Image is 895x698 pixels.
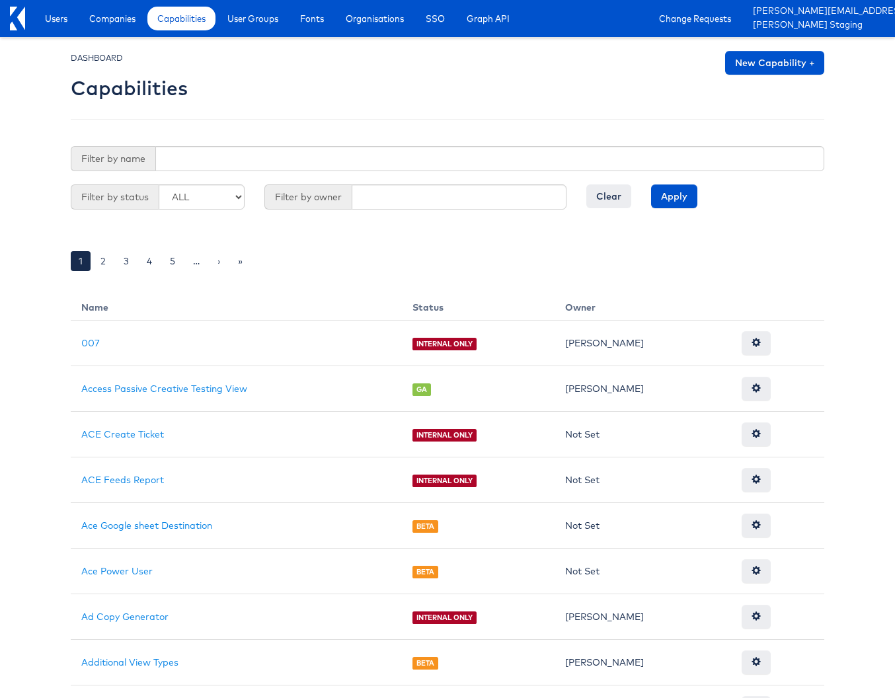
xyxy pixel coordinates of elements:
th: Name [71,290,402,321]
span: Filter by owner [264,184,352,210]
span: Fonts [300,12,324,25]
td: Not Set [555,549,731,594]
span: Graph API [467,12,510,25]
th: Status [402,290,555,321]
td: [PERSON_NAME] [555,366,731,412]
input: Clear [586,184,631,208]
a: Access Passive Creative Testing View [81,383,247,395]
a: [PERSON_NAME][EMAIL_ADDRESS][DOMAIN_NAME] [753,5,885,19]
h2: Capabilities [71,77,188,99]
th: Owner [555,290,731,321]
td: Not Set [555,412,731,457]
span: BETA [412,520,439,533]
a: Ace Google sheet Destination [81,520,212,531]
a: Ace Power User [81,565,153,577]
td: [PERSON_NAME] [555,594,731,640]
small: DASHBOARD [71,53,123,63]
a: Additional View Types [81,656,178,668]
td: Not Set [555,457,731,503]
input: Apply [651,184,697,208]
a: [PERSON_NAME] Staging [753,19,885,32]
span: BETA [412,566,439,578]
td: [PERSON_NAME] [555,321,731,366]
a: 007 [81,337,100,349]
span: Filter by name [71,146,155,171]
a: 2 [93,251,114,271]
a: Change Requests [649,7,741,30]
a: SSO [416,7,455,30]
td: [PERSON_NAME] [555,640,731,685]
a: Graph API [457,7,520,30]
span: User Groups [227,12,278,25]
a: … [185,251,208,271]
a: ACE Feeds Report [81,474,164,486]
span: INTERNAL ONLY [412,475,477,487]
span: Organisations [346,12,404,25]
a: 1 [71,251,91,271]
a: Users [35,7,77,30]
a: 3 [116,251,137,271]
span: INTERNAL ONLY [412,429,477,442]
a: 4 [139,251,160,271]
span: Companies [89,12,136,25]
a: Organisations [336,7,414,30]
a: User Groups [217,7,288,30]
a: ACE Create Ticket [81,428,164,440]
span: INTERNAL ONLY [412,611,477,624]
a: › [210,251,228,271]
span: BETA [412,657,439,670]
span: Users [45,12,67,25]
a: Companies [79,7,145,30]
a: 5 [162,251,183,271]
a: Capabilities [147,7,215,30]
td: Not Set [555,503,731,549]
span: Filter by status [71,184,159,210]
a: New Capability + [725,51,824,75]
span: Capabilities [157,12,206,25]
a: » [230,251,251,271]
span: GA [412,383,432,396]
a: Fonts [290,7,334,30]
span: INTERNAL ONLY [412,338,477,350]
span: SSO [426,12,445,25]
a: Ad Copy Generator [81,611,169,623]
